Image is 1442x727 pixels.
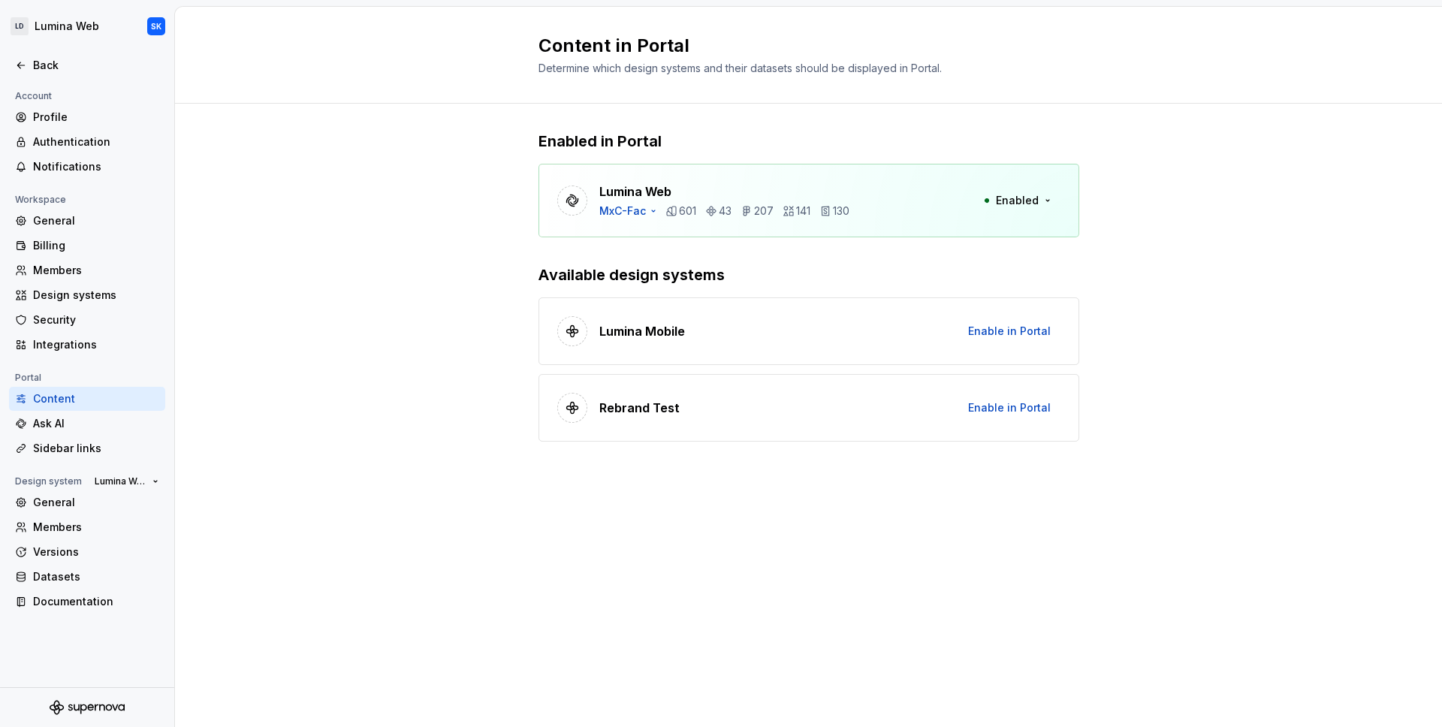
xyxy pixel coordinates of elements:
[968,400,1051,415] span: Enable in Portal
[50,700,125,715] svg: Supernova Logo
[9,105,165,129] a: Profile
[538,34,1061,58] h2: Content in Portal
[538,62,942,74] span: Determine which design systems and their datasets should be displayed in Portal.
[538,131,1079,152] p: Enabled in Portal
[958,394,1060,421] button: Enable in Portal
[538,264,1079,285] p: Available design systems
[9,333,165,357] a: Integrations
[33,495,159,510] div: General
[33,544,159,560] div: Versions
[9,234,165,258] a: Billing
[9,515,165,539] a: Members
[796,204,810,219] p: 141
[33,238,159,253] div: Billing
[33,520,159,535] div: Members
[33,594,159,609] div: Documentation
[9,412,165,436] a: Ask AI
[33,337,159,352] div: Integrations
[599,322,685,340] p: Lumina Mobile
[33,288,159,303] div: Design systems
[33,416,159,431] div: Ask AI
[754,204,774,219] p: 207
[679,204,696,219] p: 601
[9,308,165,332] a: Security
[599,399,680,417] p: Rebrand Test
[9,472,88,490] div: Design system
[9,209,165,233] a: General
[33,441,159,456] div: Sidebar links
[9,590,165,614] a: Documentation
[9,387,165,411] a: Content
[33,110,159,125] div: Profile
[35,19,99,34] div: Lumina Web
[33,213,159,228] div: General
[9,565,165,589] a: Datasets
[968,324,1051,339] span: Enable in Portal
[33,263,159,278] div: Members
[9,283,165,307] a: Design systems
[9,155,165,179] a: Notifications
[9,53,165,77] a: Back
[33,569,159,584] div: Datasets
[151,20,161,32] div: SK
[996,193,1039,208] span: Enabled
[33,134,159,149] div: Authentication
[974,187,1060,214] button: Enabled
[33,58,159,73] div: Back
[11,17,29,35] div: LD
[599,183,849,201] p: Lumina Web
[9,540,165,564] a: Versions
[9,191,72,209] div: Workspace
[33,391,159,406] div: Content
[958,318,1060,345] button: Enable in Portal
[9,130,165,154] a: Authentication
[9,490,165,514] a: General
[833,204,849,219] p: 130
[95,475,146,487] span: Lumina Web
[33,159,159,174] div: Notifications
[3,10,171,43] button: LDLumina WebSK
[719,204,732,219] p: 43
[9,369,47,387] div: Portal
[33,312,159,327] div: Security
[599,204,646,219] div: MxC-Fac
[9,87,58,105] div: Account
[9,258,165,282] a: Members
[9,436,165,460] a: Sidebar links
